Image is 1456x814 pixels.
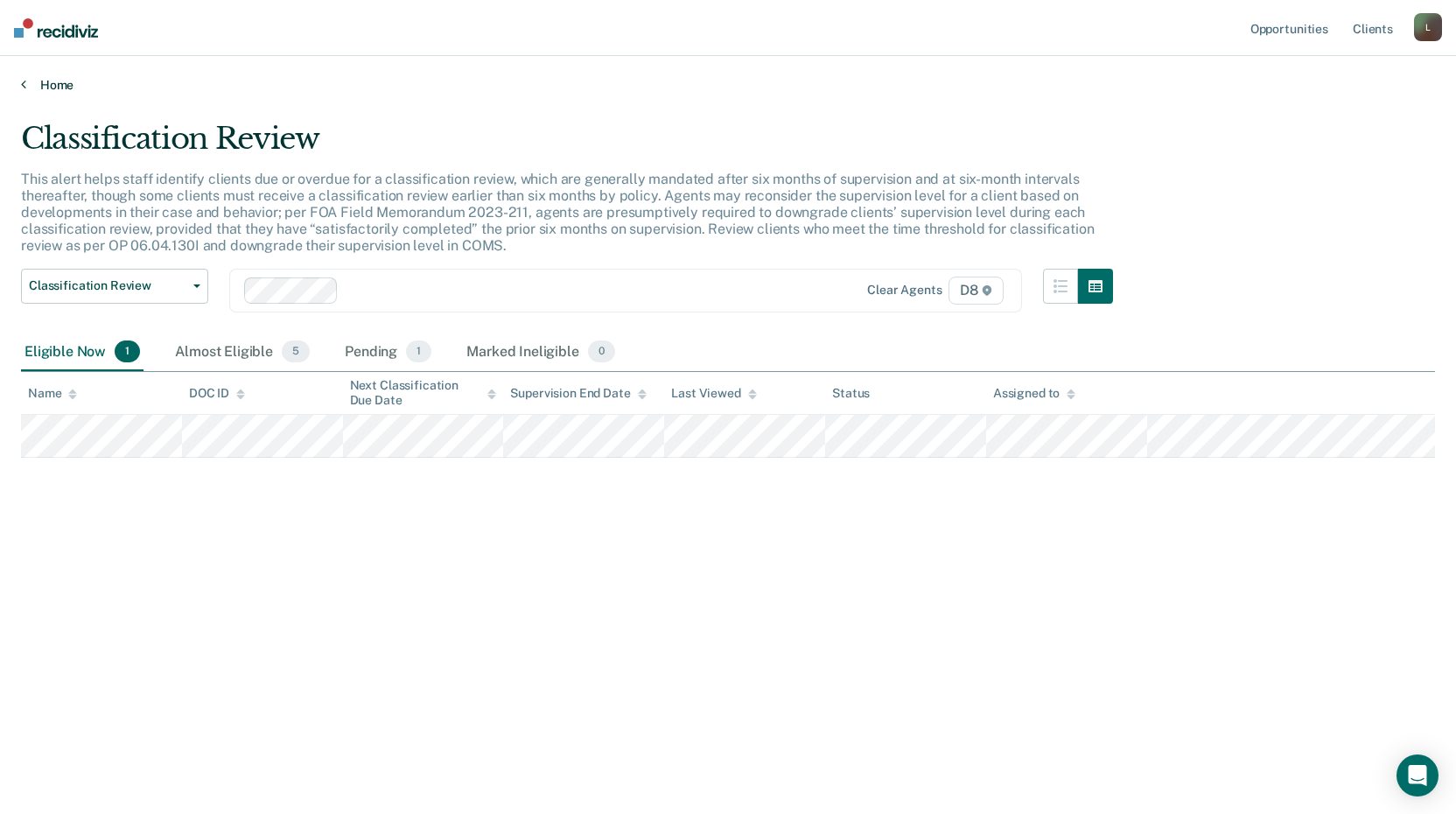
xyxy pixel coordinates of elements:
span: 5 [282,340,310,363]
div: Name [28,386,77,401]
div: Marked Ineligible0 [463,333,619,372]
div: Open Intercom Messenger [1396,754,1438,796]
a: Home [21,77,1435,93]
img: Recidiviz [14,18,98,38]
div: Status [832,386,870,401]
div: Assigned to [993,386,1075,401]
div: Next Classification Due Date [350,378,497,408]
div: Almost Eligible5 [171,333,313,372]
div: Classification Review [21,121,1113,171]
span: D8 [948,277,1004,305]
span: Classification Review [29,278,186,293]
div: Clear agents [867,283,941,298]
span: 0 [588,340,615,363]
button: Classification Review [21,269,208,304]
div: Eligible Now1 [21,333,143,372]
div: Pending1 [341,333,435,372]
div: Supervision End Date [510,386,646,401]
div: Last Viewed [671,386,756,401]
div: DOC ID [189,386,245,401]
span: 1 [115,340,140,363]
p: This alert helps staff identify clients due or overdue for a classification review, which are gen... [21,171,1094,255]
span: 1 [406,340,431,363]
button: L [1414,13,1442,41]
